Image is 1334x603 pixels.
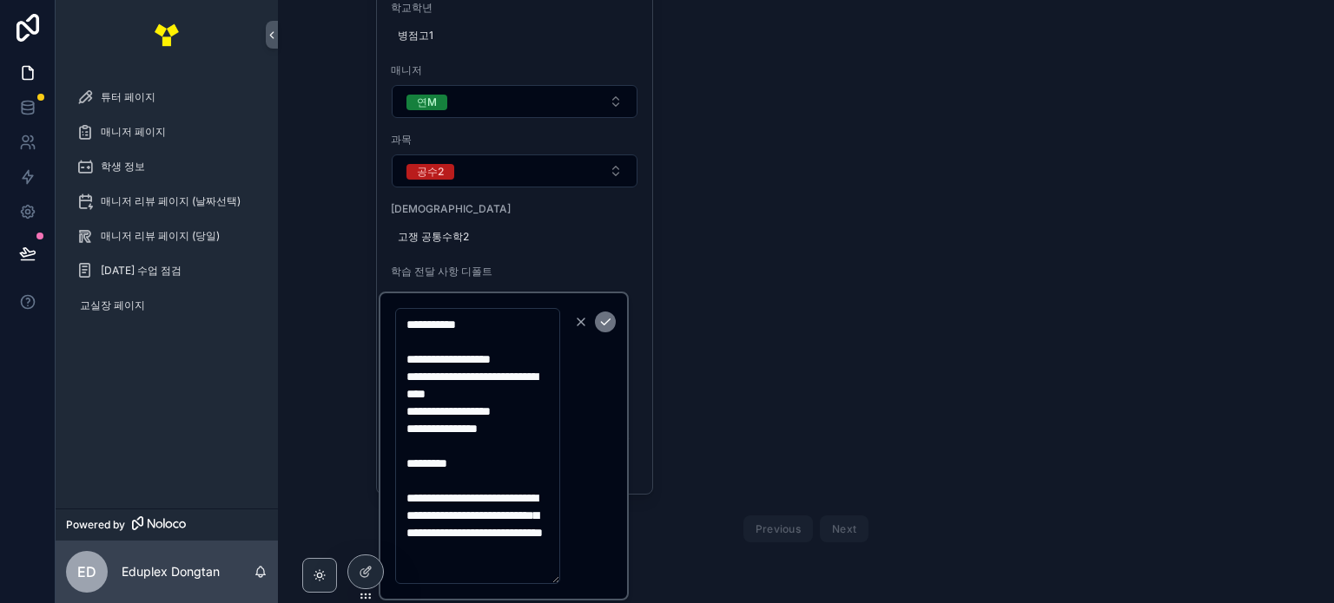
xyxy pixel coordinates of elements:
[101,264,182,278] span: [DATE] 수업 점검
[391,1,639,15] span: 학교학년
[56,69,278,344] div: scrollable content
[417,95,437,110] div: 연M
[101,90,155,104] span: 튜터 페이지
[77,561,96,582] span: ED
[66,186,267,217] a: 매니저 리뷰 페이지 (날짜선택)
[56,508,278,541] a: Powered by
[66,518,125,532] span: Powered by
[398,29,632,43] span: 병점고1
[398,230,632,244] span: 고쟁 공통수학2
[417,164,444,180] div: 공수2
[80,298,145,312] span: 교실장 페이지
[392,85,638,118] button: Select Button
[66,82,267,113] a: 튜터 페이지
[101,160,145,174] span: 학생 정보
[66,220,267,252] a: 매니저 리뷰 페이지 (당일)
[153,21,181,49] img: App logo
[66,290,267,321] a: 교실장 페이지
[101,229,220,243] span: 매니저 리뷰 페이지 (당일)
[66,116,267,147] a: 매니저 페이지
[101,194,241,208] span: 매니저 리뷰 페이지 (날짜선택)
[66,151,267,182] a: 학생 정보
[66,255,267,286] a: [DATE] 수업 점검
[392,154,638,187] button: Select Button
[391,133,639,147] span: 과목
[391,63,639,77] span: 매니저
[101,125,166,139] span: 매니저 페이지
[122,563,220,580] p: Eduplex Dongtan
[391,265,639,279] span: 학습 전달 사항 디폴트
[391,202,639,216] span: [DEMOGRAPHIC_DATA]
